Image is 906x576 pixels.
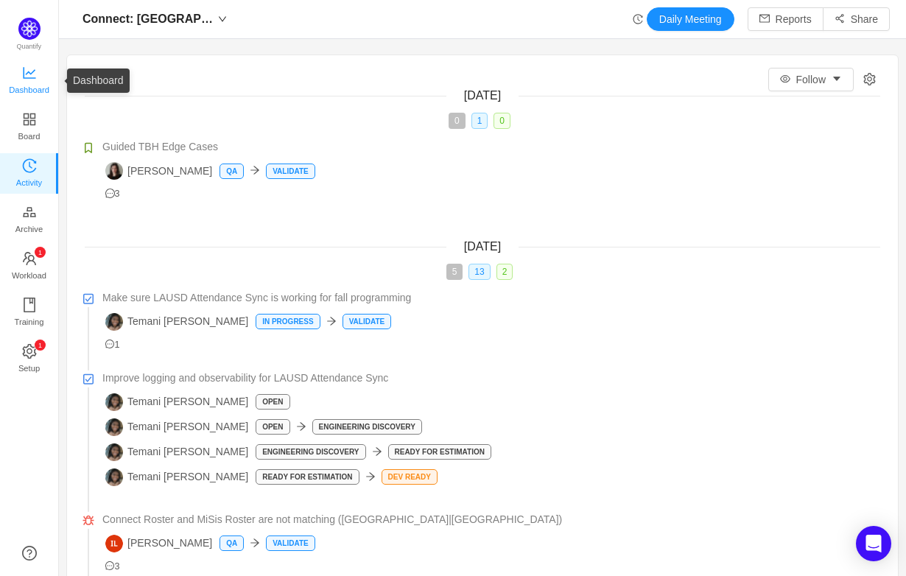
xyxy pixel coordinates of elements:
i: icon: history [22,158,37,173]
i: icon: arrow-right [296,421,306,432]
span: 1 [471,113,488,129]
button: Daily Meeting [647,7,734,31]
span: Improve logging and observability for LAUSD Attendance Sync [102,370,388,386]
img: TB [105,313,123,331]
span: Workload [12,261,46,290]
i: icon: arrow-right [365,471,376,482]
i: icon: arrow-right [250,165,260,175]
span: [DATE] [464,240,501,253]
button: icon: eyeFollowicon: caret-down [768,68,854,91]
a: icon: question-circle [22,546,37,561]
span: Setup [18,354,40,383]
a: icon: settingSetup [22,345,37,374]
img: MK [105,162,123,180]
button: icon: share-altShare [823,7,890,31]
span: [DATE] [464,89,501,102]
span: Temani [PERSON_NAME] [105,393,248,411]
img: TB [105,418,123,436]
i: icon: arrow-right [250,538,260,548]
span: 3 [105,561,120,572]
div: Open Intercom Messenger [856,526,891,561]
span: Archive [15,214,43,244]
span: Temani [PERSON_NAME] [105,418,248,436]
a: Board [22,113,37,142]
i: icon: arrow-right [372,446,382,457]
p: 1 [38,247,41,258]
span: 5 [446,264,463,280]
span: Board [18,122,41,151]
span: Activity [16,168,42,197]
i: icon: team [22,251,37,266]
sup: 1 [35,247,46,258]
img: TB [105,393,123,411]
p: QA [220,164,243,178]
span: [PERSON_NAME] [105,162,212,180]
a: Improve logging and observability for LAUSD Attendance Sync [102,370,880,386]
img: TB [105,443,123,461]
p: In Progress [256,315,319,329]
span: 1 [105,340,120,350]
a: Guided TBH Edge Cases [102,139,880,155]
i: icon: down [218,15,227,24]
p: Validate [343,315,391,329]
i: icon: message [105,561,115,571]
span: Connect: [GEOGRAPHIC_DATA] [82,7,214,31]
p: Ready for Estimation [256,470,358,484]
i: icon: message [105,340,115,349]
i: icon: history [633,14,643,24]
p: Open [256,395,289,409]
span: Temani [PERSON_NAME] [105,313,248,331]
button: icon: mailReports [748,7,824,31]
p: Validate [267,164,315,178]
span: 2 [496,264,513,280]
span: 13 [468,264,490,280]
p: Open [256,420,289,434]
a: Make sure LAUSD Attendance Sync is working for fall programming [102,290,880,306]
p: Validate [267,536,315,550]
img: Quantify [18,18,41,40]
i: icon: arrow-right [326,316,337,326]
a: Archive [22,206,37,235]
span: 0 [449,113,466,129]
img: TB [105,468,123,486]
i: icon: book [22,298,37,312]
i: icon: message [105,189,115,198]
span: 0 [494,113,510,129]
sup: 1 [35,340,46,351]
i: icon: line-chart [22,66,37,80]
a: Dashboard [22,66,37,96]
p: Engineering Discovery [256,445,365,459]
span: 3 [105,189,120,199]
a: Training [22,298,37,328]
span: [PERSON_NAME] [105,535,212,552]
i: icon: gold [22,205,37,219]
img: IL [105,535,123,552]
span: Training [14,307,43,337]
span: Make sure LAUSD Attendance Sync is working for fall programming [102,290,411,306]
span: Dashboard [9,75,49,105]
p: Dev Ready [382,470,437,484]
span: Temani [PERSON_NAME] [105,443,248,461]
a: Activity [22,159,37,189]
a: Connect Roster and MiSis Roster are not matching ([GEOGRAPHIC_DATA]|[GEOGRAPHIC_DATA]) [102,512,880,527]
p: Ready for Estimation [389,445,491,459]
i: icon: setting [863,73,876,85]
span: Guided TBH Edge Cases [102,139,218,155]
p: Engineering Discovery [313,420,421,434]
i: icon: setting [22,344,37,359]
a: icon: teamWorkload [22,252,37,281]
i: icon: appstore [22,112,37,127]
p: QA [220,536,243,550]
span: Temani [PERSON_NAME] [105,468,248,486]
span: Quantify [17,43,42,50]
span: Connect Roster and MiSis Roster are not matching ([GEOGRAPHIC_DATA]|[GEOGRAPHIC_DATA]) [102,512,562,527]
p: 1 [38,340,41,351]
